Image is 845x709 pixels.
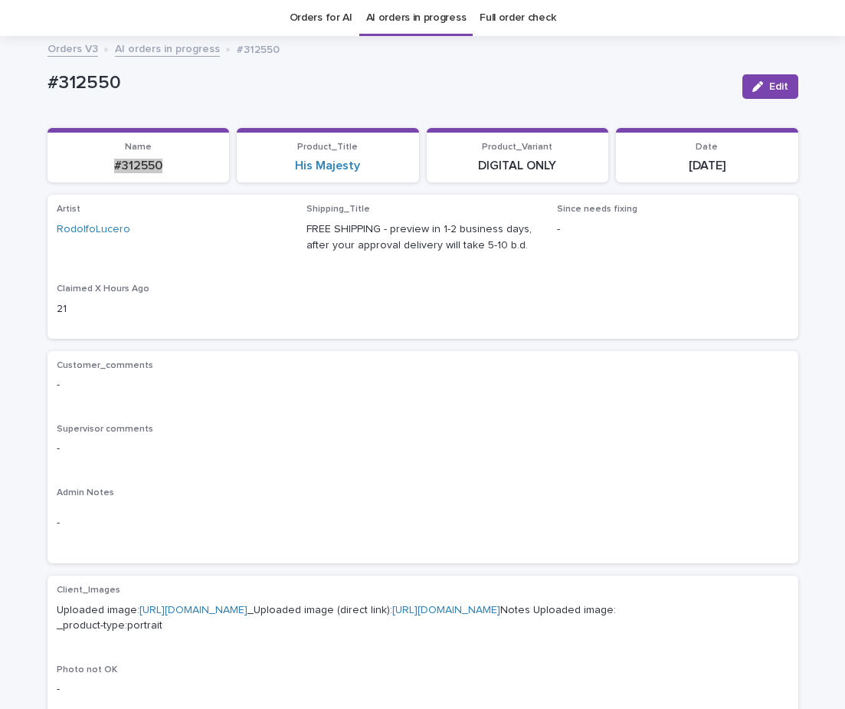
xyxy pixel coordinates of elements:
span: Supervisor comments [57,425,153,434]
p: 21 [57,301,289,317]
span: Client_Images [57,586,120,595]
span: Date [696,143,718,152]
span: Customer_comments [57,361,153,370]
span: Product_Variant [482,143,552,152]
span: Edit [769,81,788,92]
span: Photo not OK [57,665,117,675]
p: - [57,441,789,457]
p: #312550 [57,159,221,173]
p: #312550 [47,72,730,94]
a: [URL][DOMAIN_NAME] [139,605,247,615]
p: #312550 [237,40,280,57]
span: Name [125,143,152,152]
a: His Majesty [295,159,360,173]
p: FREE SHIPPING - preview in 1-2 business days, after your approval delivery will take 5-10 b.d. [306,222,539,254]
a: [URL][DOMAIN_NAME] [392,605,500,615]
p: [DATE] [625,159,789,173]
span: Since needs fixing [557,205,637,214]
a: RodolfoLucero [57,222,130,238]
p: - [57,515,789,531]
span: Admin Notes [57,488,114,497]
p: - [557,222,789,238]
a: Orders V3 [47,39,98,57]
span: Claimed X Hours Ago [57,284,149,294]
button: Edit [742,74,798,99]
p: DIGITAL ONLY [436,159,600,173]
p: - [57,681,789,698]
p: - [57,377,789,393]
span: Artist [57,205,80,214]
a: AI orders in progress [115,39,220,57]
span: Product_Title [297,143,358,152]
span: Shipping_Title [306,205,370,214]
p: Uploaded image: _Uploaded image (direct link): Notes Uploaded image: _product-type:portrait [57,602,789,635]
